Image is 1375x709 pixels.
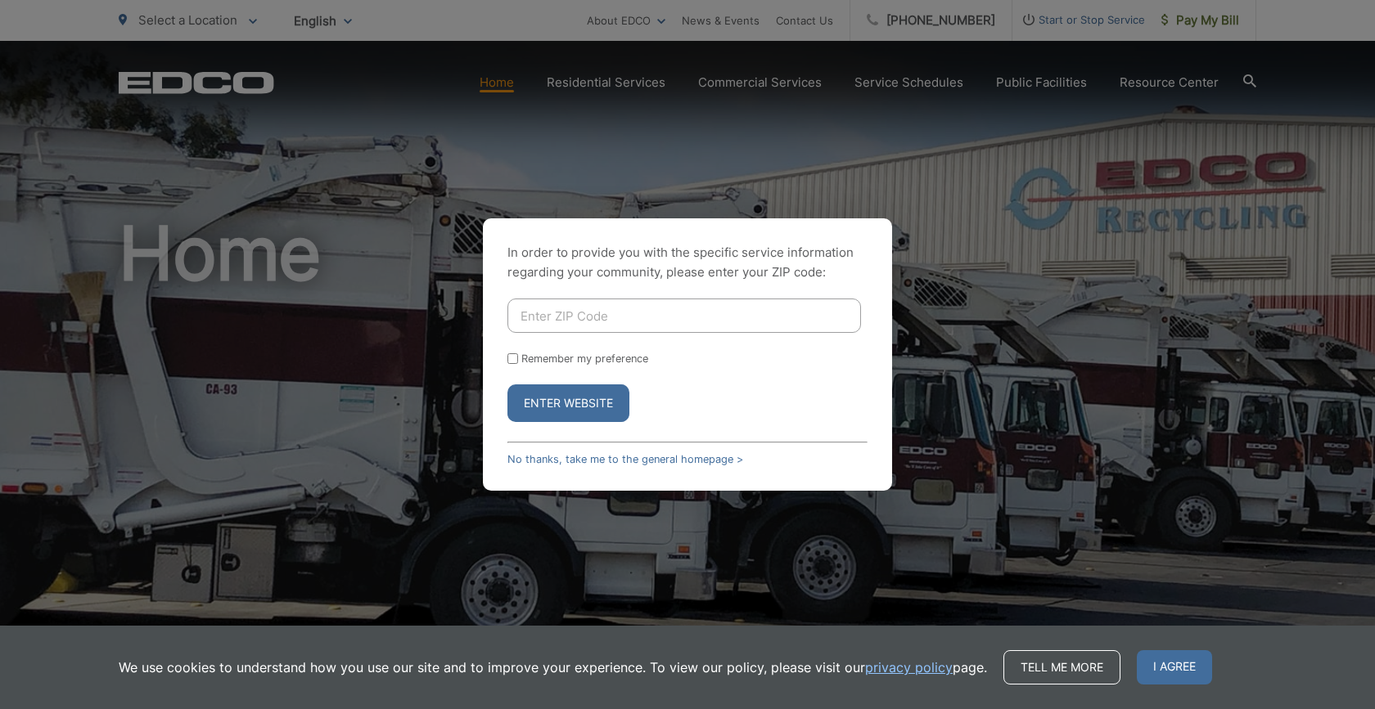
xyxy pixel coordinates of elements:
label: Remember my preference [521,352,648,365]
span: I agree [1137,650,1212,684]
input: Enter ZIP Code [507,298,861,333]
p: We use cookies to understand how you use our site and to improve your experience. To view our pol... [119,657,987,677]
a: No thanks, take me to the general homepage > [507,453,743,465]
a: Tell me more [1003,650,1120,684]
button: Enter Website [507,384,629,422]
a: privacy policy [865,657,953,677]
p: In order to provide you with the specific service information regarding your community, please en... [507,243,868,282]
